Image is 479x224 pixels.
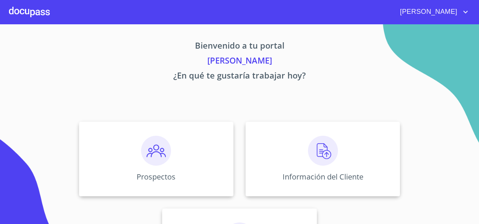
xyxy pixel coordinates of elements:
p: [PERSON_NAME] [9,54,470,69]
button: account of current user [394,6,470,18]
p: Prospectos [137,172,176,182]
img: carga.png [308,136,338,166]
p: Información del Cliente [283,172,363,182]
p: Bienvenido a tu portal [9,39,470,54]
p: ¿En qué te gustaría trabajar hoy? [9,69,470,84]
img: prospectos.png [141,136,171,166]
span: [PERSON_NAME] [394,6,461,18]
